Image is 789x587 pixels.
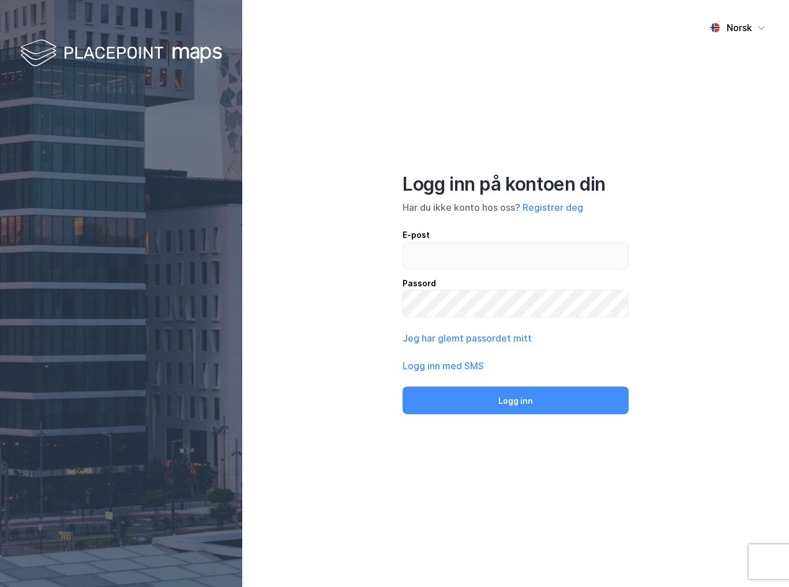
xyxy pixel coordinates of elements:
button: Logg inn med SMS [403,359,484,373]
div: E-post [403,228,629,242]
button: Registrer deg [523,200,583,214]
button: Logg inn [403,387,629,414]
div: Passord [403,277,629,290]
div: Logg inn på kontoen din [403,173,629,196]
div: Norsk [727,21,752,35]
iframe: Chat Widget [731,532,789,587]
img: logo-white.f07954bde2210d2a523dddb988cd2aa7.svg [20,37,222,71]
button: Jeg har glemt passordet mitt [403,331,532,345]
div: Har du ikke konto hos oss? [403,200,629,214]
